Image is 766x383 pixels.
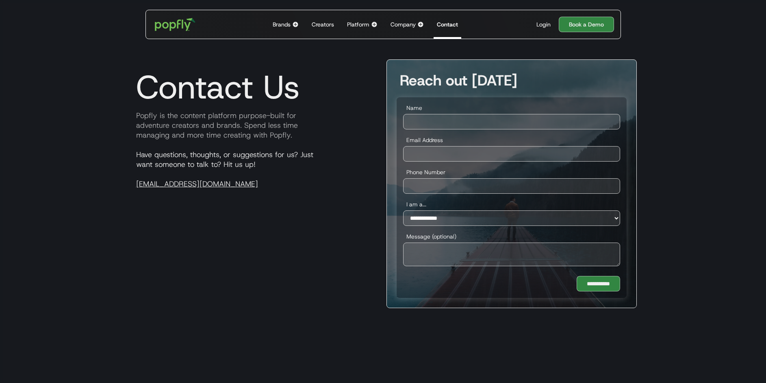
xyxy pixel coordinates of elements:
p: Popfly is the content platform purpose-built for adventure creators and brands. Spend less time m... [130,111,380,140]
div: Brands [273,20,291,28]
h1: Contact Us [130,68,300,107]
a: Book a Demo [559,17,614,32]
label: Message (optional) [403,232,620,241]
div: Creators [312,20,334,28]
p: Have questions, thoughts, or suggestions for us? Just want someone to talk to? Hit us up! [130,150,380,189]
div: Login [536,20,551,28]
strong: Reach out [DATE] [400,70,517,90]
a: Contact [434,10,461,39]
div: Platform [347,20,369,28]
div: Contact [437,20,458,28]
label: Name [403,104,620,112]
a: [EMAIL_ADDRESS][DOMAIN_NAME] [136,179,258,189]
div: Company [391,20,416,28]
label: I am a... [403,200,620,208]
label: Phone Number [403,168,620,176]
label: Email Address [403,136,620,144]
a: Creators [308,10,337,39]
a: Login [533,20,554,28]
